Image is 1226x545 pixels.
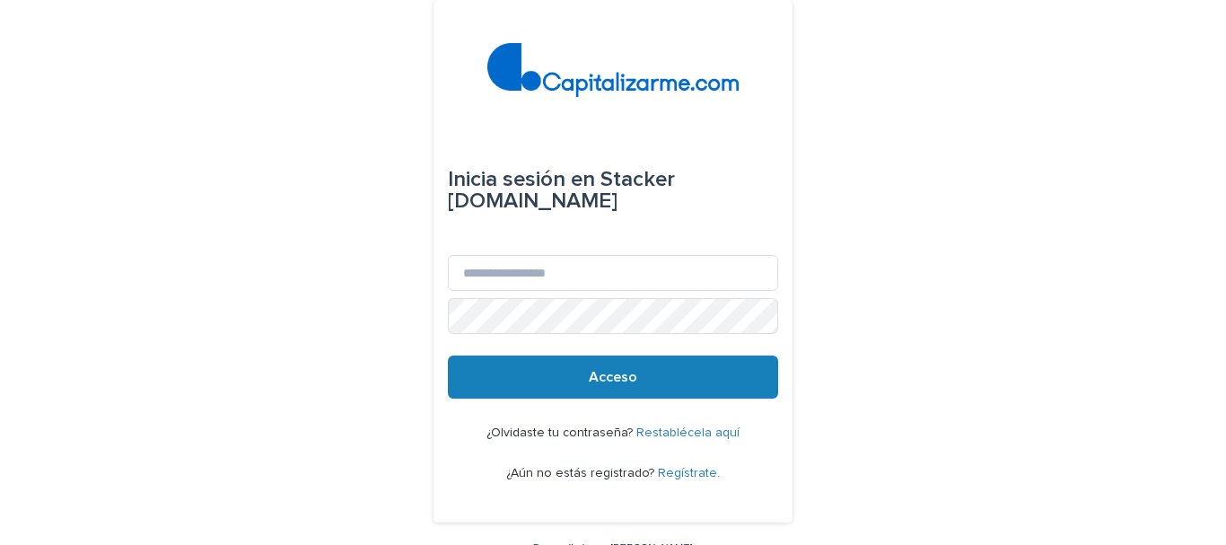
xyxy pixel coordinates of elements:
a: Regístrate. [658,467,720,479]
font: Stacker [DOMAIN_NAME] [448,169,675,212]
a: Restablécela aquí [636,426,740,439]
img: 4arMvv9wSvmHTHbXwTim [487,43,740,97]
button: Acceso [448,356,778,399]
font: Inicia sesión en [448,169,595,190]
font: ¿Aún no estás registrado? [506,467,654,479]
font: ¿Olvidaste tu contraseña? [486,426,633,439]
font: Acceso [589,370,637,384]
